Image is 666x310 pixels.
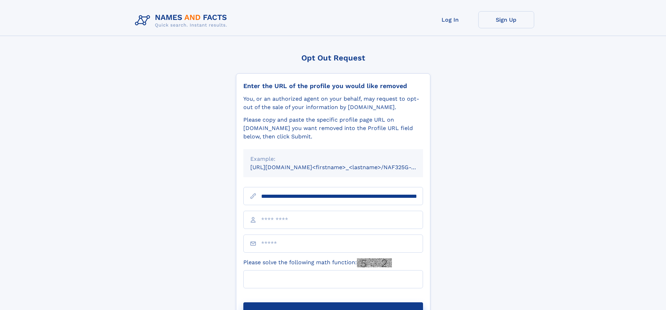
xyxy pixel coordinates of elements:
[132,11,233,30] img: Logo Names and Facts
[243,82,423,90] div: Enter the URL of the profile you would like removed
[236,53,430,62] div: Opt Out Request
[243,258,392,267] label: Please solve the following math function:
[250,164,436,171] small: [URL][DOMAIN_NAME]<firstname>_<lastname>/NAF325G-xxxxxxxx
[478,11,534,28] a: Sign Up
[243,95,423,111] div: You, or an authorized agent on your behalf, may request to opt-out of the sale of your informatio...
[250,155,416,163] div: Example:
[243,116,423,141] div: Please copy and paste the specific profile page URL on [DOMAIN_NAME] you want removed into the Pr...
[422,11,478,28] a: Log In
